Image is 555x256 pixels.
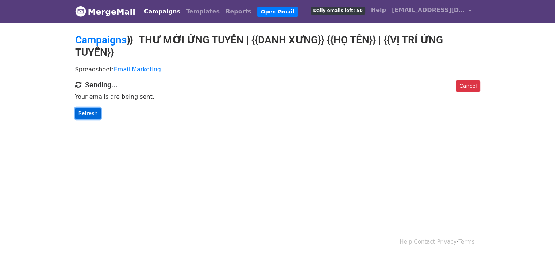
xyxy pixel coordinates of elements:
[114,66,161,73] a: Email Marketing
[456,80,480,92] a: Cancel
[437,239,456,245] a: Privacy
[75,34,480,58] h2: ⟫ THƯ MỜI ỨNG TUYỂN | {{DANH XƯNG}} {{HỌ TÊN}} | {{VỊ TRÍ ỨNG TUYỂN}}
[75,93,480,101] p: Your emails are being sent.
[183,4,223,19] a: Templates
[414,239,435,245] a: Contact
[257,7,298,17] a: Open Gmail
[392,6,465,15] span: [EMAIL_ADDRESS][DOMAIN_NAME]
[75,34,127,46] a: Campaigns
[389,3,474,20] a: [EMAIL_ADDRESS][DOMAIN_NAME]
[368,3,389,17] a: Help
[75,80,480,89] h4: Sending...
[308,3,368,17] a: Daily emails left: 50
[75,6,86,17] img: MergeMail logo
[400,239,412,245] a: Help
[75,4,135,19] a: MergeMail
[141,4,183,19] a: Campaigns
[519,221,555,256] iframe: Chat Widget
[311,7,365,15] span: Daily emails left: 50
[458,239,474,245] a: Terms
[75,66,480,73] p: Spreadsheet:
[223,4,254,19] a: Reports
[75,108,101,119] a: Refresh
